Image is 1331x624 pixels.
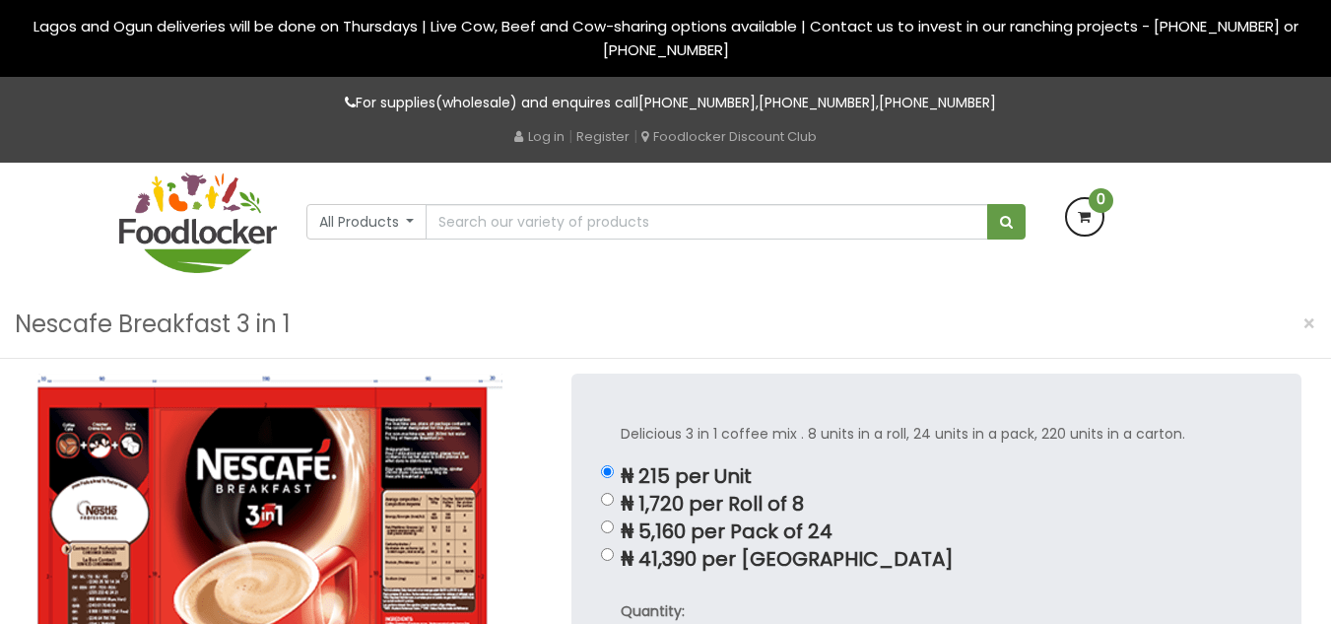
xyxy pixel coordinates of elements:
a: [PHONE_NUMBER] [638,93,756,112]
span: | [568,126,572,146]
button: Close [1293,304,1326,344]
img: FoodLocker [119,173,277,273]
p: Delicious 3 in 1 coffee mix . 8 units in a roll, 24 units in a pack, 220 units in a carton. [621,423,1252,446]
a: Foodlocker Discount Club [641,127,817,146]
input: ₦ 1,720 per Roll of 8 [601,493,614,506]
span: × [1302,310,1316,338]
a: [PHONE_NUMBER] [759,93,876,112]
p: ₦ 1,720 per Roll of 8 [621,493,1252,516]
button: All Products [306,204,428,240]
h3: Nescafe Breakfast 3 in 1 [15,306,291,343]
input: Search our variety of products [426,204,987,240]
p: ₦ 5,160 per Pack of 24 [621,520,1252,543]
a: [PHONE_NUMBER] [879,93,996,112]
a: Register [576,127,630,146]
span: Lagos and Ogun deliveries will be done on Thursdays | Live Cow, Beef and Cow-sharing options avai... [33,16,1298,60]
span: 0 [1089,188,1113,213]
input: ₦ 215 per Unit [601,465,614,478]
span: | [633,126,637,146]
input: ₦ 5,160 per Pack of 24 [601,520,614,533]
strong: Quantity: [621,601,685,621]
p: For supplies(wholesale) and enquires call , , [119,92,1213,114]
input: ₦ 41,390 per [GEOGRAPHIC_DATA] [601,548,614,561]
p: ₦ 41,390 per [GEOGRAPHIC_DATA] [621,548,1252,571]
a: Log in [514,127,565,146]
p: ₦ 215 per Unit [621,465,1252,488]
